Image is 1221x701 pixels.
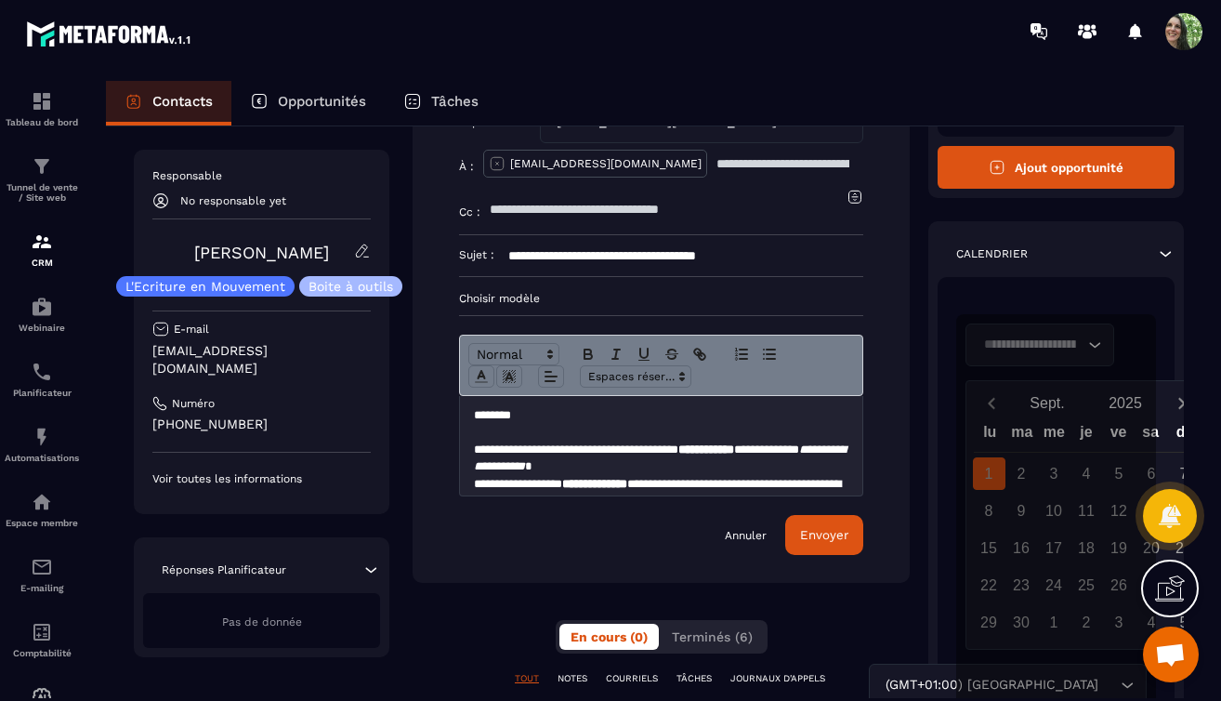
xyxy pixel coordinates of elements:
[606,672,658,685] p: COURRIELS
[5,388,79,398] p: Planificateur
[5,117,79,127] p: Tableau de bord
[125,280,285,293] p: L'Ecriture en Mouvement
[26,17,193,50] img: logo
[5,412,79,477] a: automationsautomationsAutomatisations
[231,81,385,126] a: Opportunités
[785,515,863,555] button: Envoyer
[571,629,648,644] span: En cours (0)
[385,81,497,126] a: Tâches
[459,247,494,262] p: Sujet :
[31,491,53,513] img: automations
[5,648,79,658] p: Comptabilité
[31,361,53,383] img: scheduler
[31,155,53,178] img: formation
[5,518,79,528] p: Espace membre
[5,347,79,412] a: schedulerschedulerPlanificateur
[222,615,302,628] span: Pas de donnée
[459,205,480,219] p: Cc :
[510,156,702,171] p: [EMAIL_ADDRESS][DOMAIN_NAME]
[1168,606,1201,639] div: 5
[5,583,79,593] p: E-mailing
[1164,390,1199,416] button: Next month
[31,556,53,578] img: email
[5,141,79,217] a: formationformationTunnel de vente / Site web
[278,93,366,110] p: Opportunités
[1166,419,1199,452] div: di
[5,217,79,282] a: formationformationCRM
[5,542,79,607] a: emailemailE-mailing
[152,93,213,110] p: Contacts
[725,528,767,543] a: Annuler
[661,624,764,650] button: Terminés (6)
[956,246,1028,261] p: Calendrier
[558,672,587,685] p: NOTES
[672,629,753,644] span: Terminés (6)
[881,675,1102,695] span: (GMT+01:00) [GEOGRAPHIC_DATA]
[1168,457,1201,490] div: 7
[676,672,712,685] p: TÂCHES
[5,258,79,268] p: CRM
[194,243,329,262] a: [PERSON_NAME]
[1143,627,1199,682] a: Ouvrir le chat
[174,322,209,337] p: E-mail
[5,453,79,463] p: Automatisations
[730,672,825,685] p: JOURNAUX D'APPELS
[31,231,53,253] img: formation
[938,146,1175,189] button: Ajout opportunité
[431,93,479,110] p: Tâches
[559,624,659,650] button: En cours (0)
[5,282,79,347] a: automationsautomationsWebinaire
[31,621,53,643] img: accountant
[31,296,53,318] img: automations
[106,81,231,126] a: Contacts
[5,323,79,333] p: Webinaire
[5,477,79,542] a: automationsautomationsEspace membre
[152,416,371,433] p: [PHONE_NUMBER]
[515,672,539,685] p: TOUT
[152,342,371,377] p: [EMAIL_ADDRESS][DOMAIN_NAME]
[180,194,286,207] p: No responsable yet
[5,182,79,203] p: Tunnel de vente / Site web
[5,607,79,672] a: accountantaccountantComptabilité
[459,159,474,174] p: À :
[459,291,863,306] p: Choisir modèle
[5,76,79,141] a: formationformationTableau de bord
[172,396,215,411] p: Numéro
[31,426,53,448] img: automations
[31,90,53,112] img: formation
[309,280,393,293] p: Boite à outils
[152,168,371,183] p: Responsable
[162,562,286,577] p: Réponses Planificateur
[152,471,371,486] p: Voir toutes les informations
